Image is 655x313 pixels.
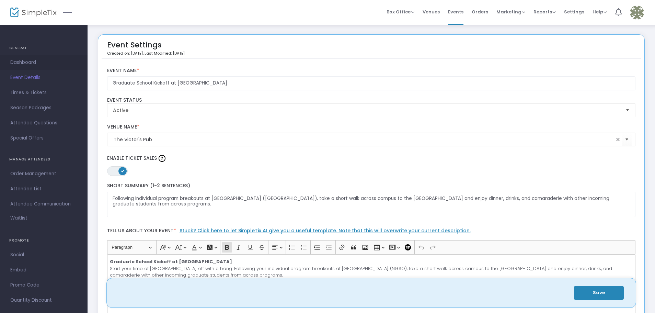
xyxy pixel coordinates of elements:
[121,169,124,172] span: ON
[110,258,632,279] p: Start your time at [GEOGRAPHIC_DATA] off with a bang. Following your individual program breakouts...
[496,9,525,15] span: Marketing
[387,9,414,15] span: Box Office
[107,76,636,90] input: Enter Event Name
[10,281,77,290] span: Promo Code
[114,136,614,143] input: Select Venue
[10,134,77,143] span: Special Offers
[110,258,232,265] strong: Graduate School Kickoff at [GEOGRAPHIC_DATA]
[10,58,77,67] span: Dashboard
[472,3,488,21] span: Orders
[10,73,77,82] span: Event Details
[10,169,77,178] span: Order Management
[107,38,185,58] div: Event Settings
[113,107,620,114] span: Active
[180,227,471,234] a: Stuck? Click here to let SimpleTix AI give you a useful template. Note that this will overwrite y...
[448,3,463,21] span: Events
[593,9,607,15] span: Help
[10,185,77,193] span: Attendee List
[623,104,632,117] button: Select
[574,286,624,300] button: Save
[107,240,636,254] div: Editor toolbar
[10,266,77,275] span: Embed
[564,3,584,21] span: Settings
[423,3,440,21] span: Venues
[10,103,77,112] span: Season Packages
[108,242,155,253] button: Paragraph
[10,200,77,209] span: Attendee Communication
[107,124,636,130] label: Venue Name
[622,133,632,147] button: Select
[107,97,636,103] label: Event Status
[107,153,636,164] label: Enable Ticket Sales
[10,119,77,127] span: Attendee Questions
[104,224,639,240] label: Tell us about your event
[10,250,77,259] span: Social
[112,243,147,251] span: Paragraph
[107,68,636,74] label: Event Name
[107,182,190,189] span: Short Summary (1-2 Sentences)
[9,153,78,166] h4: MANAGE ATTENDEES
[9,41,78,55] h4: GENERAL
[107,51,185,56] p: Created on: [DATE]
[9,234,78,247] h4: PROMOTE
[533,9,556,15] span: Reports
[159,155,165,162] img: question-mark
[10,296,77,305] span: Quantity Discount
[10,215,27,222] span: Waitlist
[10,88,77,97] span: Times & Tickets
[143,51,185,56] span: , Last Modified: [DATE]
[614,135,622,144] span: clear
